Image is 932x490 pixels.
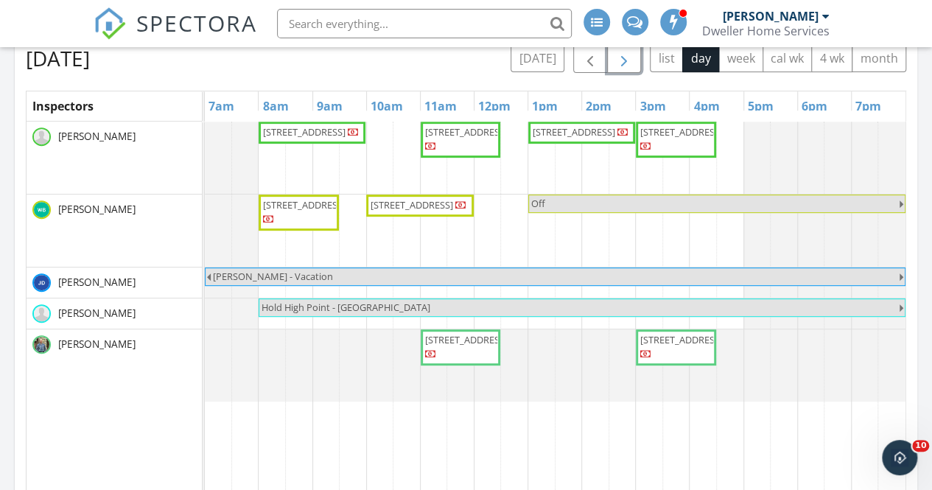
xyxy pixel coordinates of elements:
[136,7,257,38] span: SPECTORA
[26,43,90,73] h2: [DATE]
[702,24,830,38] div: Dweller Home Services
[798,94,831,118] a: 6pm
[55,275,139,290] span: [PERSON_NAME]
[263,198,346,211] span: [STREET_ADDRESS]
[313,94,346,118] a: 9am
[723,9,819,24] div: [PERSON_NAME]
[259,94,292,118] a: 8am
[852,43,906,72] button: month
[912,440,929,452] span: 10
[55,306,139,321] span: [PERSON_NAME]
[636,94,669,118] a: 3pm
[882,440,917,475] iframe: Intercom live chat
[32,98,94,114] span: Inspectors
[650,43,683,72] button: list
[425,333,508,346] span: [STREET_ADDRESS]
[263,125,346,139] span: [STREET_ADDRESS]
[511,43,564,72] button: [DATE]
[811,43,852,72] button: 4 wk
[371,198,453,211] span: [STREET_ADDRESS]
[474,94,514,118] a: 12pm
[367,94,407,118] a: 10am
[205,94,238,118] a: 7am
[32,273,51,292] img: 2.jpg
[32,335,51,354] img: 1623190098283.jpeg
[744,94,777,118] a: 5pm
[277,9,572,38] input: Search everything...
[607,43,642,73] button: Next day
[262,301,430,314] span: Hold High Point - [GEOGRAPHIC_DATA]
[32,200,51,219] img: 1.jpg
[573,43,608,73] button: Previous day
[55,202,139,217] span: [PERSON_NAME]
[213,270,333,283] span: [PERSON_NAME] - Vacation
[55,337,139,351] span: [PERSON_NAME]
[55,129,139,144] span: [PERSON_NAME]
[533,125,615,139] span: [STREET_ADDRESS]
[763,43,813,72] button: cal wk
[32,304,51,323] img: default-user-f0147aede5fd5fa78ca7ade42f37bd4542148d508eef1c3d3ea960f66861d68b.jpg
[718,43,763,72] button: week
[528,94,561,118] a: 1pm
[640,125,723,139] span: [STREET_ADDRESS]
[640,333,723,346] span: [STREET_ADDRESS]
[421,94,460,118] a: 11am
[94,7,126,40] img: The Best Home Inspection Software - Spectora
[690,94,723,118] a: 4pm
[425,125,508,139] span: [STREET_ADDRESS]
[852,94,885,118] a: 7pm
[531,197,545,210] span: Off
[94,20,257,51] a: SPECTORA
[582,94,615,118] a: 2pm
[32,127,51,146] img: default-user-f0147aede5fd5fa78ca7ade42f37bd4542148d508eef1c3d3ea960f66861d68b.jpg
[682,43,719,72] button: day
